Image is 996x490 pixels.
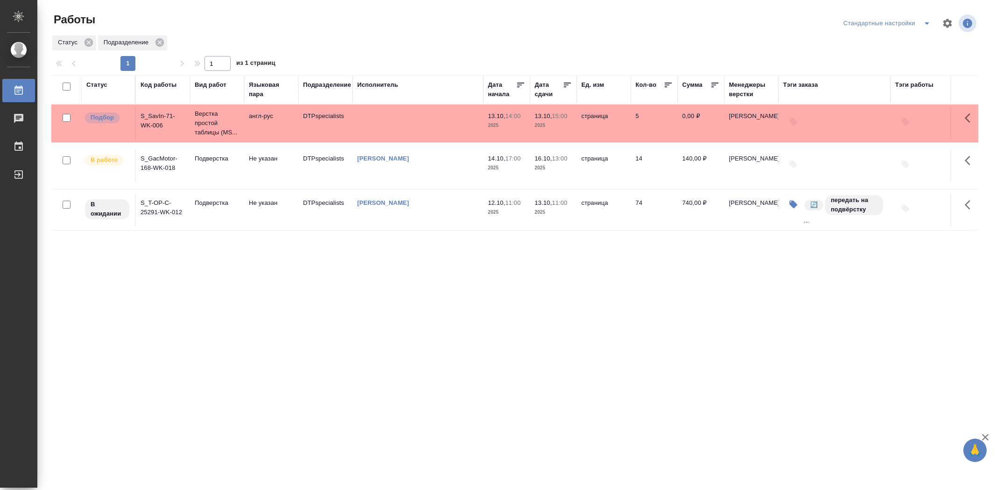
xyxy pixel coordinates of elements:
div: Вид работ [195,80,226,90]
td: DTPspecialists [298,107,353,140]
td: 740,00 ₽ [678,194,724,226]
p: [PERSON_NAME] [729,112,774,121]
span: Посмотреть информацию [959,14,978,32]
div: Тэги работы [895,80,933,90]
td: 5 [631,107,678,140]
p: 2025 [488,163,525,173]
div: Менеджеры верстки [729,80,774,99]
td: 14 [631,149,678,182]
td: страница [577,107,631,140]
td: 0,00 ₽ [678,107,724,140]
p: 13.10, [535,199,552,206]
p: 12.10, [488,199,505,206]
div: Исполнитель назначен, приступать к работе пока рано [84,198,130,220]
p: 2025 [488,208,525,217]
p: Подбор [91,113,114,122]
td: DTPspecialists [298,149,353,182]
td: 74 [631,194,678,226]
p: [PERSON_NAME] [729,154,774,163]
td: Не указан [244,149,298,182]
div: Статус [52,35,96,50]
button: 🙏 [963,439,987,462]
button: Добавить тэги [895,154,916,175]
td: страница [577,194,631,226]
p: 16.10, [535,155,552,162]
a: [PERSON_NAME] [357,155,409,162]
button: Добавить тэги [895,112,916,132]
div: Исполнитель выполняет работу [84,154,130,167]
p: Подразделение [104,38,152,47]
button: Здесь прячутся важные кнопки [959,194,982,216]
p: Статус [58,38,81,47]
p: 17:00 [505,155,521,162]
button: Добавить тэги [783,112,804,132]
p: 🔄️ [810,200,818,210]
td: страница [577,149,631,182]
p: 14:00 [505,112,521,119]
div: Кол-во [636,80,657,90]
td: Не указан [244,194,298,226]
p: 11:00 [505,199,521,206]
div: Ед. изм [581,80,604,90]
a: [PERSON_NAME] [357,199,409,206]
p: передать на подвёрстку [831,196,877,214]
span: Настроить таблицу [936,12,959,35]
p: 2025 [535,163,572,173]
p: Подверстка [195,154,240,163]
td: S_T-OP-C-25291-WK-012 [136,194,190,226]
span: из 1 страниц [236,57,275,71]
p: Подверстка [195,198,240,208]
div: Код работы [141,80,177,90]
p: В ожидании [91,200,124,218]
p: 2025 [535,208,572,217]
div: Тэги заказа [783,80,818,90]
td: 140,00 ₽ [678,149,724,182]
button: Здесь прячутся важные кнопки [959,149,982,172]
div: Дата сдачи [535,80,563,99]
div: Подразделение [303,80,351,90]
div: Дата начала [488,80,516,99]
td: S_SavIn-71-WK-006 [136,107,190,140]
p: Верстка простой таблицы (MS... [195,109,240,137]
span: Работы [51,12,95,27]
p: В работе [91,155,118,165]
p: 13.10, [535,112,552,119]
p: 15:00 [552,112,567,119]
p: 2025 [535,121,572,130]
div: 🔄️, передать на подвёрстку, 12.10.2025 11:00 [804,194,886,225]
span: 🙏 [967,441,983,460]
div: Подразделение [98,35,167,50]
div: split button [841,16,936,31]
p: [PERSON_NAME] [729,198,774,208]
div: Статус [86,80,107,90]
p: 13:00 [552,155,567,162]
div: Можно подбирать исполнителей [84,112,130,124]
button: Здесь прячутся важные кнопки [959,107,982,129]
button: Добавить тэги [895,198,916,219]
p: 14.10, [488,155,505,162]
div: Языковая пара [249,80,294,99]
p: 2025 [488,121,525,130]
button: Изменить тэги [783,194,804,215]
p: 11:00 [552,199,567,206]
div: Сумма [682,80,702,90]
button: Добавить тэги [783,154,804,175]
td: S_GacMotor-168-WK-018 [136,149,190,182]
div: Исполнитель [357,80,398,90]
td: DTPspecialists [298,194,353,226]
td: англ-рус [244,107,298,140]
p: 13.10, [488,112,505,119]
